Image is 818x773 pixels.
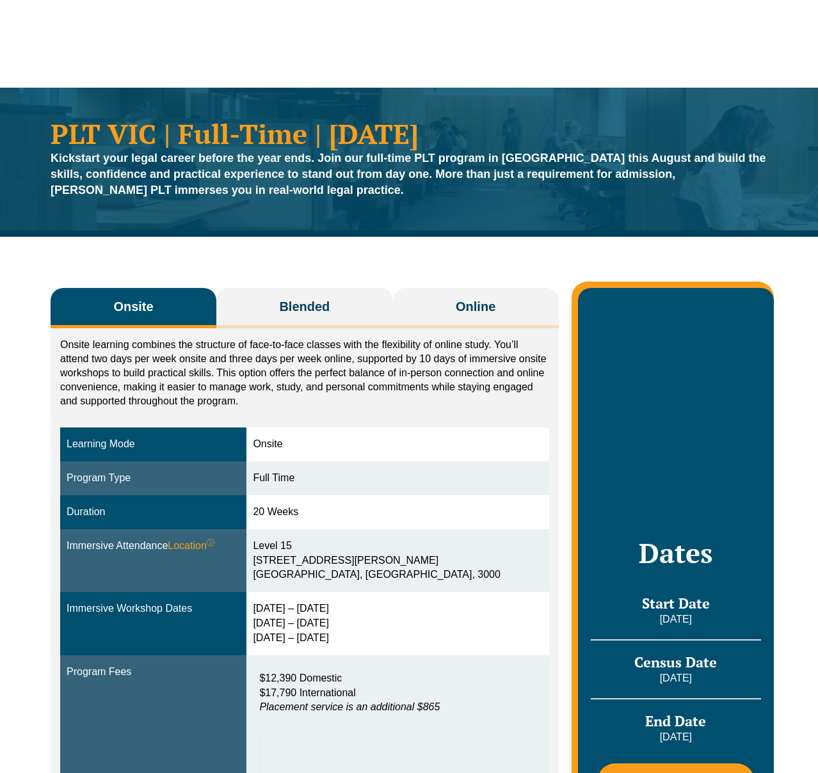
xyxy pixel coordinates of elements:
div: [DATE] – [DATE] [DATE] – [DATE] [DATE] – [DATE] [253,602,542,646]
span: Start Date [642,594,710,612]
div: Duration [67,505,240,520]
div: Onsite [253,437,542,452]
span: $17,790 International [259,687,355,698]
p: [DATE] [591,730,761,744]
h2: Dates [591,537,761,569]
em: Placement service is an additional $865 [259,701,440,712]
div: Full Time [253,471,542,486]
div: Level 15 [STREET_ADDRESS][PERSON_NAME] [GEOGRAPHIC_DATA], [GEOGRAPHIC_DATA], 3000 [253,539,542,583]
div: Immersive Attendance [67,539,240,554]
div: Program Fees [67,665,240,680]
span: Onsite [113,298,153,315]
h1: PLT VIC | Full-Time | [DATE] [51,120,767,147]
strong: Kickstart your legal career before the year ends. Join our full-time PLT program in [GEOGRAPHIC_D... [51,152,766,196]
div: Program Type [67,471,240,486]
span: Census Date [634,653,717,671]
span: $12,390 Domestic [259,673,342,683]
div: Learning Mode [67,437,240,452]
p: [DATE] [591,671,761,685]
div: 20 Weeks [253,505,542,520]
span: End Date [645,712,706,730]
span: Location [168,539,214,554]
sup: ⓘ [207,538,214,547]
p: Onsite learning combines the structure of face-to-face classes with the flexibility of online stu... [60,338,549,408]
p: [DATE] [591,612,761,626]
span: Online [456,298,495,315]
span: Blended [279,298,330,315]
div: Immersive Workshop Dates [67,602,240,616]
